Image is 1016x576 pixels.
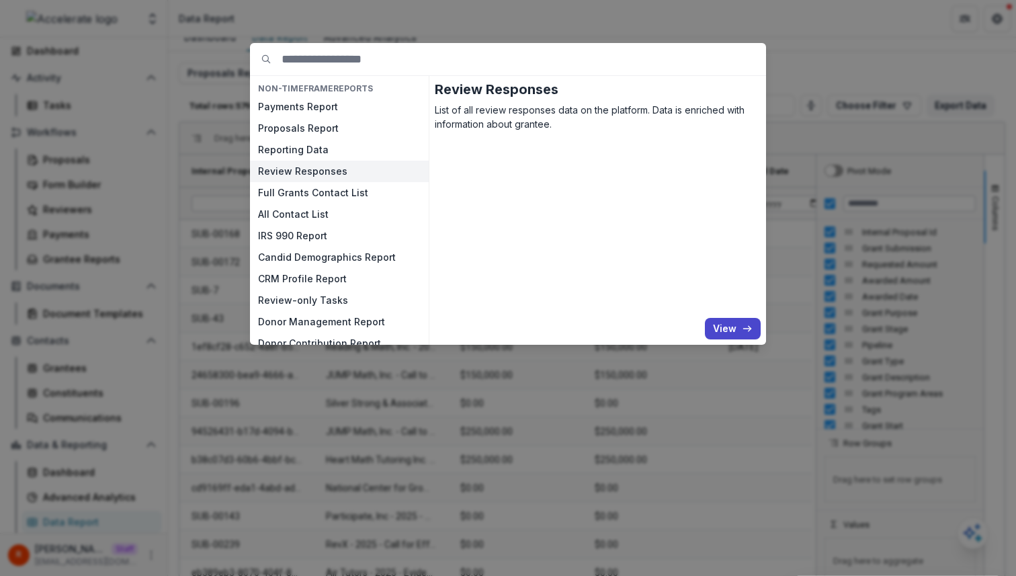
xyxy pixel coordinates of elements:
button: View [705,318,761,339]
h2: Review Responses [435,81,761,97]
button: Full Grants Contact List [250,182,429,204]
button: CRM Profile Report [250,268,429,290]
h4: NON-TIMEFRAME Reports [250,81,429,96]
button: IRS 990 Report [250,225,429,247]
p: List of all review responses data on the platform. Data is enriched with information about grantee. [435,103,761,131]
button: All Contact List [250,204,429,225]
button: Donor Management Report [250,311,429,333]
button: Reporting Data [250,139,429,161]
button: Payments Report [250,96,429,118]
button: Donor Contribution Report [250,333,429,354]
button: Review Responses [250,161,429,182]
button: Proposals Report [250,118,429,139]
button: Review-only Tasks [250,290,429,311]
button: Candid Demographics Report [250,247,429,268]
